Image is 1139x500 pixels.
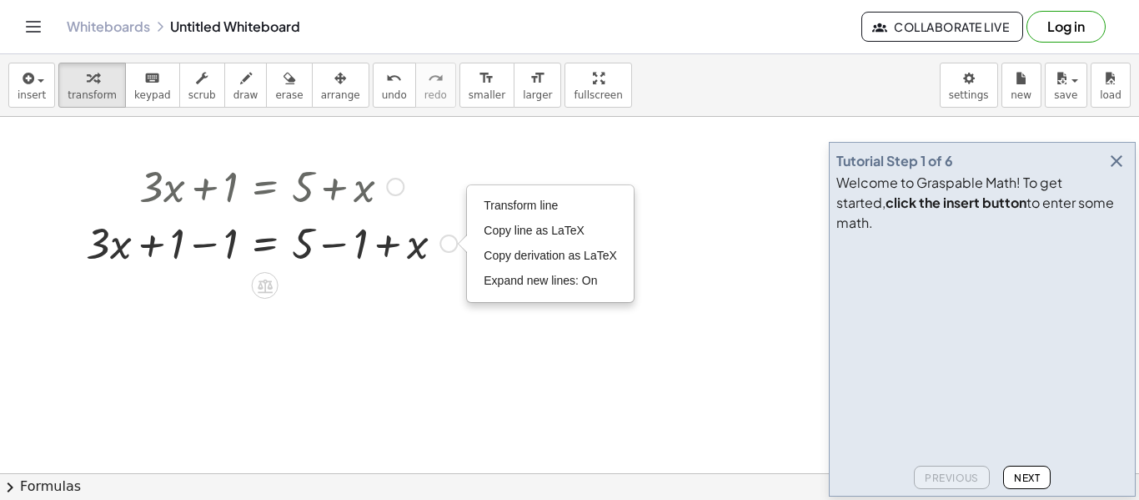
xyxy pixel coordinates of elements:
[428,68,444,88] i: redo
[514,63,561,108] button: format_sizelarger
[415,63,456,108] button: redoredo
[18,89,46,101] span: insert
[1026,11,1106,43] button: Log in
[484,249,617,262] span: Copy derivation as LaTeX
[523,89,552,101] span: larger
[564,63,631,108] button: fullscreen
[58,63,126,108] button: transform
[424,89,447,101] span: redo
[373,63,416,108] button: undoundo
[67,18,150,35] a: Whiteboards
[386,68,402,88] i: undo
[529,68,545,88] i: format_size
[312,63,369,108] button: arrange
[8,63,55,108] button: insert
[321,89,360,101] span: arrange
[275,89,303,101] span: erase
[224,63,268,108] button: draw
[20,13,47,40] button: Toggle navigation
[266,63,312,108] button: erase
[861,12,1023,42] button: Collaborate Live
[886,194,1026,211] b: click the insert button
[940,63,998,108] button: settings
[469,89,505,101] span: smaller
[252,272,278,299] div: Apply the same math to both sides of the equation
[484,199,558,212] span: Transform line
[134,89,171,101] span: keypad
[1003,466,1051,489] button: Next
[179,63,225,108] button: scrub
[125,63,180,108] button: keyboardkeypad
[144,68,160,88] i: keyboard
[1001,63,1041,108] button: new
[1011,89,1031,101] span: new
[484,224,585,237] span: Copy line as LaTeX
[479,68,494,88] i: format_size
[876,19,1009,34] span: Collaborate Live
[459,63,514,108] button: format_sizesmaller
[949,89,989,101] span: settings
[382,89,407,101] span: undo
[1100,89,1121,101] span: load
[836,151,953,171] div: Tutorial Step 1 of 6
[1054,89,1077,101] span: save
[68,89,117,101] span: transform
[233,89,258,101] span: draw
[1045,63,1087,108] button: save
[574,89,622,101] span: fullscreen
[1091,63,1131,108] button: load
[1014,472,1040,484] span: Next
[836,173,1128,233] div: Welcome to Graspable Math! To get started, to enter some math.
[188,89,216,101] span: scrub
[484,274,597,287] span: Expand new lines: On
